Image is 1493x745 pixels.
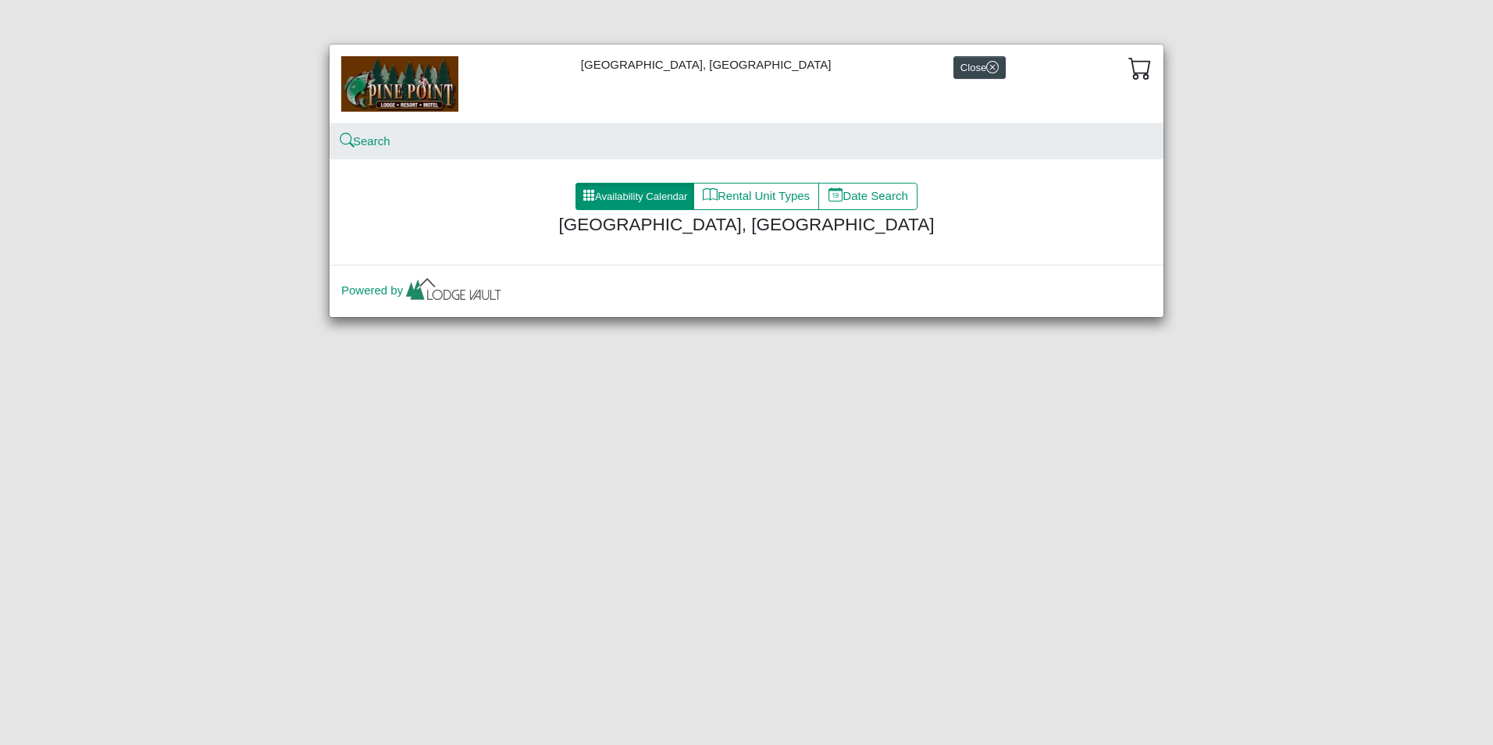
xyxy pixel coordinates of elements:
a: searchSearch [341,134,390,148]
svg: grid3x3 gap fill [583,189,595,201]
div: [GEOGRAPHIC_DATA], [GEOGRAPHIC_DATA] [330,45,1163,123]
svg: book [703,187,718,202]
button: bookRental Unit Types [693,183,819,211]
a: Powered by [341,283,504,297]
img: lv-small.ca335149.png [403,274,504,308]
button: calendar dateDate Search [818,183,918,211]
svg: search [341,135,353,147]
button: grid3x3 gap fillAvailability Calendar [575,183,694,211]
svg: calendar date [828,187,843,202]
svg: x circle [986,61,999,73]
img: b144ff98-a7e1-49bd-98da-e9ae77355310.jpg [341,56,458,111]
h4: [GEOGRAPHIC_DATA], [GEOGRAPHIC_DATA] [357,214,1136,235]
button: Closex circle [953,56,1006,79]
svg: cart [1128,56,1152,80]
